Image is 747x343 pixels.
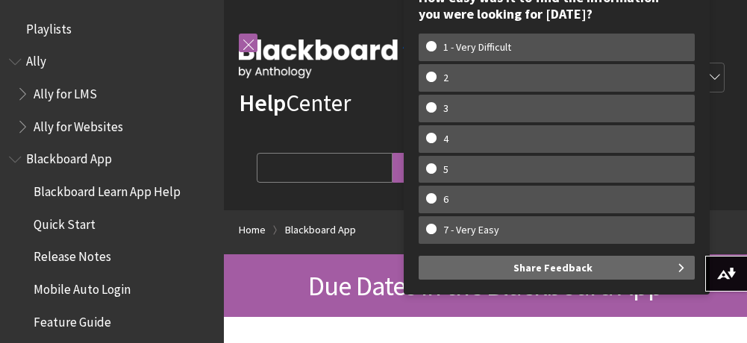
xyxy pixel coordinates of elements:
nav: Book outline for Playlists [9,16,215,42]
w-span: 1 - Very Difficult [426,41,528,54]
span: Release Notes [34,245,111,265]
span: Mobile Auto Login [34,277,131,297]
span: Ally for Websites [34,114,123,134]
span: Blackboard App [26,147,112,167]
w-span: 4 [426,133,466,145]
button: Share Feedback [419,256,695,280]
w-span: 5 [426,163,466,176]
span: Blackboard Learn App Help [34,179,181,199]
a: Blackboard App [285,221,356,239]
span: Ally [26,49,46,69]
a: Home [239,221,266,239]
w-span: 7 - Very Easy [426,224,516,236]
a: HelpCenter [239,88,351,118]
input: Search [393,153,460,182]
span: Due Dates in the Blackboard App [308,268,663,303]
span: Feature Guide [34,309,111,330]
span: Share Feedback [513,256,593,280]
span: Quick Start [34,212,96,232]
w-span: 2 [426,72,466,84]
w-span: 3 [426,102,466,115]
strong: Help [239,88,286,118]
span: Playlists [26,16,72,37]
img: Blackboard by Anthology [239,35,425,78]
w-span: 6 [426,193,466,206]
nav: Book outline for Anthology Ally Help [9,49,215,139]
span: Ally for LMS [34,81,97,101]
